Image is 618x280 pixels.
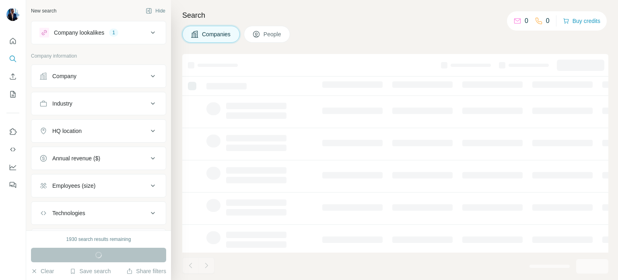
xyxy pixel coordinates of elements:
[109,29,118,36] div: 1
[52,182,95,190] div: Employees (size)
[66,236,131,243] div: 1930 search results remaining
[6,87,19,102] button: My lists
[52,154,100,162] div: Annual revenue ($)
[31,7,56,15] div: New search
[6,124,19,139] button: Use Surfe on LinkedIn
[6,34,19,48] button: Quick start
[6,178,19,192] button: Feedback
[6,8,19,21] img: Avatar
[31,176,166,195] button: Employees (size)
[52,209,85,217] div: Technologies
[6,69,19,84] button: Enrich CSV
[31,94,166,113] button: Industry
[31,23,166,42] button: Company lookalikes1
[546,16,550,26] p: 0
[52,72,76,80] div: Company
[31,267,54,275] button: Clear
[31,121,166,141] button: HQ location
[31,66,166,86] button: Company
[6,160,19,174] button: Dashboard
[6,142,19,157] button: Use Surfe API
[52,100,72,108] div: Industry
[31,52,166,60] p: Company information
[140,5,171,17] button: Hide
[54,29,104,37] div: Company lookalikes
[70,267,111,275] button: Save search
[6,52,19,66] button: Search
[264,30,282,38] span: People
[31,203,166,223] button: Technologies
[563,15,600,27] button: Buy credits
[202,30,231,38] span: Companies
[31,149,166,168] button: Annual revenue ($)
[182,10,608,21] h4: Search
[52,127,82,135] div: HQ location
[126,267,166,275] button: Share filters
[525,16,528,26] p: 0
